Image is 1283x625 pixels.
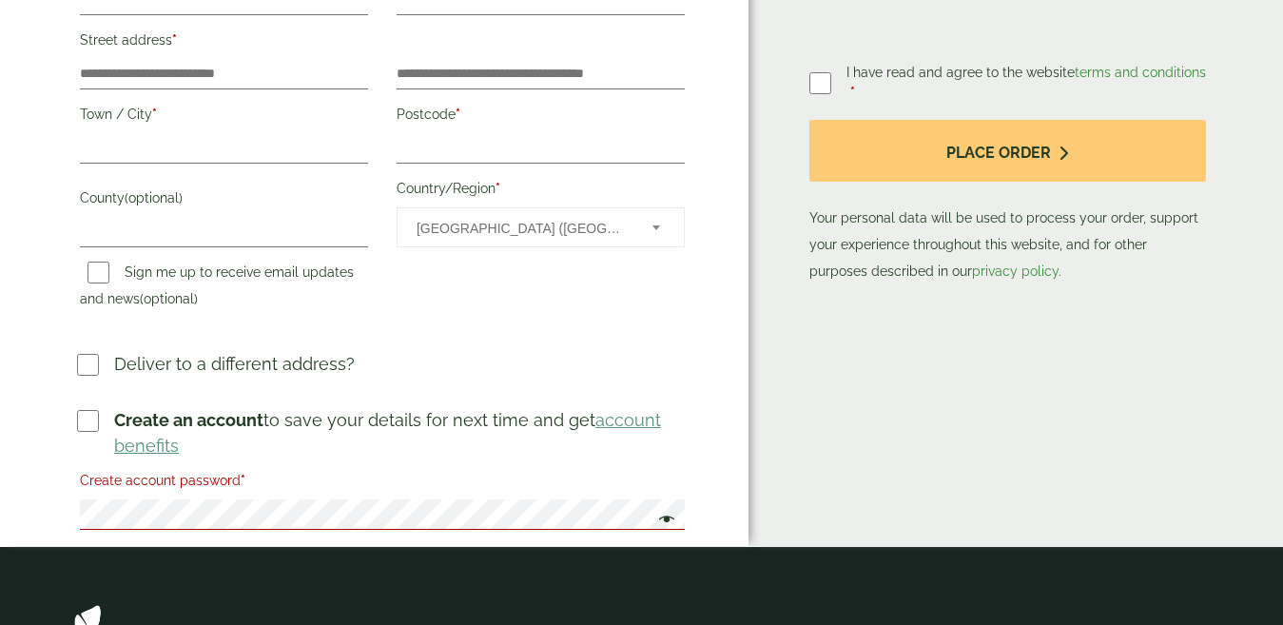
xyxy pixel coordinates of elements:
[397,175,685,207] label: Country/Region
[80,467,685,499] label: Create account password
[809,120,1206,182] button: Place order
[125,190,183,205] span: (optional)
[850,85,855,100] abbr: required
[1075,65,1206,80] a: terms and conditions
[496,181,500,196] abbr: required
[397,207,685,247] span: Country/Region
[114,351,355,377] p: Deliver to a different address?
[397,101,685,133] label: Postcode
[846,65,1206,80] span: I have read and agree to the website
[80,185,368,217] label: County
[80,27,368,59] label: Street address
[80,264,354,312] label: Sign me up to receive email updates and news
[140,291,198,306] span: (optional)
[809,120,1206,284] p: Your personal data will be used to process your order, support your experience throughout this we...
[87,262,109,283] input: Sign me up to receive email updates and news(optional)
[152,107,157,122] abbr: required
[114,407,688,459] p: to save your details for next time and get
[172,32,177,48] abbr: required
[80,101,368,133] label: Town / City
[114,410,263,430] strong: Create an account
[456,107,460,122] abbr: required
[417,208,627,248] span: United Kingdom (UK)
[241,473,245,488] abbr: required
[972,264,1059,279] a: privacy policy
